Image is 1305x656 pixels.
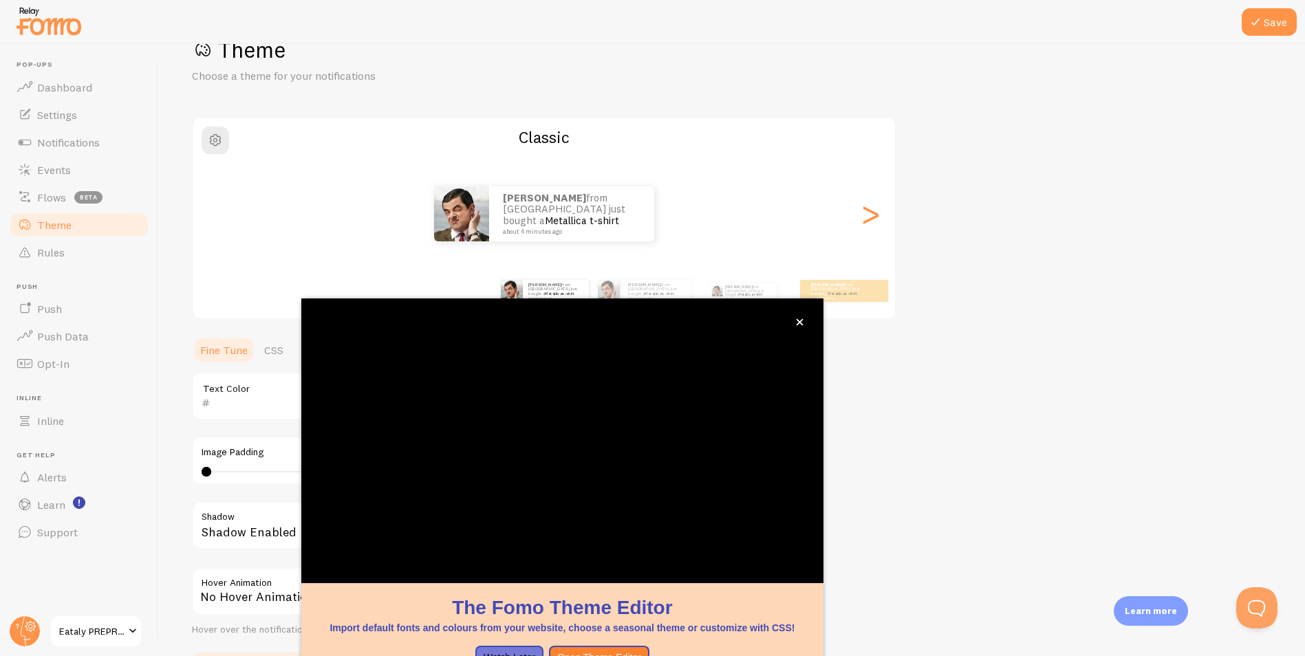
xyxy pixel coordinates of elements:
img: Fomo [598,280,620,302]
a: Fine Tune [192,336,256,364]
p: Import default fonts and colours from your website, choose a seasonal theme or customize with CSS! [318,621,807,635]
a: Push [8,295,150,322]
a: Metallica t-shirt [645,291,674,296]
span: Events [37,163,71,177]
span: Push Data [37,329,89,343]
span: Push [37,302,62,316]
a: Support [8,518,150,546]
a: Opt-In [8,350,150,378]
a: Learn [8,491,150,518]
div: Next slide [862,164,878,263]
p: from [GEOGRAPHIC_DATA] just bought a [528,282,583,299]
span: Eataly PREPROD [59,623,125,639]
a: Metallica t-shirt [739,292,762,296]
a: Notifications [8,129,150,156]
p: Learn more [1125,604,1177,617]
a: Events [8,156,150,184]
svg: <p>Watch New Feature Tutorials!</p> [73,496,85,509]
img: Fomo [711,285,722,296]
a: Rules [8,239,150,266]
strong: [PERSON_NAME] [528,282,561,287]
span: Flows [37,190,66,204]
small: about 4 minutes ago [528,296,582,299]
strong: [PERSON_NAME] [725,285,753,289]
strong: [PERSON_NAME] [811,282,844,287]
span: Dashboard [37,80,92,94]
div: No Hover Animation [192,567,605,615]
p: from [GEOGRAPHIC_DATA] just bought a [628,282,686,299]
span: Alerts [37,470,67,484]
div: Hover over the notification for preview [192,624,605,636]
p: Choose a theme for your notifications [192,68,522,84]
a: CSS [256,336,292,364]
img: Fomo [501,280,523,302]
span: Support [37,525,78,539]
a: Flows beta [8,184,150,211]
small: about 4 minutes ago [811,296,865,299]
p: from [GEOGRAPHIC_DATA] just bought a [811,282,866,299]
a: Eataly PREPROD [50,615,142,648]
small: about 4 minutes ago [628,296,684,299]
a: Push Data [8,322,150,350]
h1: The Fomo Theme Editor [318,594,807,621]
a: Settings [8,101,150,129]
img: Fomo [434,186,489,241]
span: Theme [37,218,72,232]
h2: Classic [193,127,895,148]
a: Theme [8,211,150,239]
div: Shadow Enabled [192,501,605,551]
p: from [GEOGRAPHIC_DATA] just bought a [503,193,640,235]
strong: [PERSON_NAME] [628,282,661,287]
iframe: Help Scout Beacon - Open [1236,587,1277,628]
a: Metallica t-shirt [545,214,619,227]
span: Push [17,283,150,292]
p: from [GEOGRAPHIC_DATA] just bought a [725,283,771,298]
span: Get Help [17,451,150,460]
span: Rules [37,245,65,259]
span: Notifications [37,135,100,149]
button: close, [792,315,807,329]
h1: Theme [192,36,1272,64]
div: Learn more [1114,596,1188,626]
a: Metallica t-shirt [545,291,574,296]
span: Settings [37,108,77,122]
span: Inline [37,414,64,428]
span: Inline [17,394,150,403]
span: Opt-In [37,357,69,371]
a: Inline [8,407,150,435]
a: Dashboard [8,74,150,101]
a: Metallica t-shirt [828,291,857,296]
small: about 4 minutes ago [503,228,636,235]
a: Alerts [8,463,150,491]
strong: [PERSON_NAME] [503,191,586,204]
img: fomo-relay-logo-orange.svg [14,3,83,39]
span: Pop-ups [17,61,150,69]
span: beta [74,191,103,204]
span: Learn [37,498,65,512]
label: Image Padding [202,446,595,459]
